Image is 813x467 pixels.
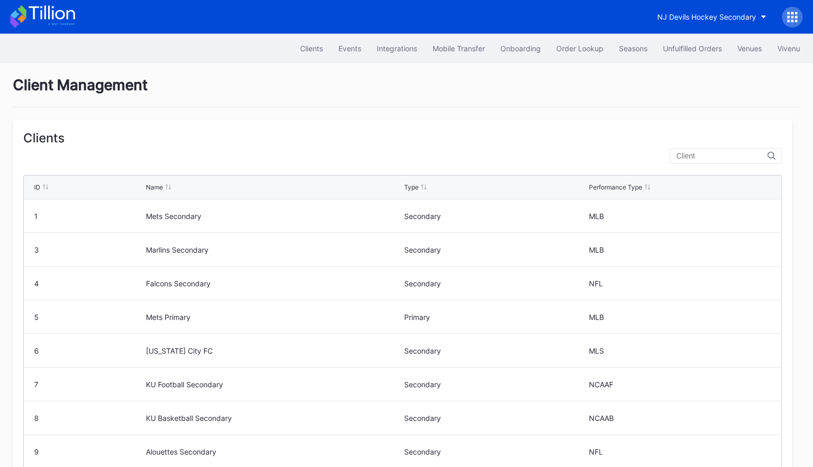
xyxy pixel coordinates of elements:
div: 7 [34,380,143,389]
button: Venues [730,39,770,58]
div: Secondary [404,447,586,456]
div: Secondary [404,380,586,389]
button: Events [331,39,369,58]
div: Mets Primary [146,313,401,322]
div: MLS [589,346,771,355]
div: 6 [34,346,143,355]
div: Client Management [13,76,800,107]
div: Secondary [404,212,586,221]
div: Venues [737,44,762,53]
div: Onboarding [500,44,541,53]
div: Unfulfilled Orders [663,44,722,53]
div: KU Football Secondary [146,380,401,389]
button: Integrations [369,39,425,58]
div: MLB [589,245,771,254]
div: Falcons Secondary [146,279,401,288]
div: Events [338,44,361,53]
div: ID [34,183,40,191]
div: [US_STATE] City FC [146,346,401,355]
div: MLB [589,212,771,221]
div: NFL [589,447,771,456]
div: Seasons [619,44,647,53]
div: 1 [34,212,143,221]
button: NJ Devils Hockey Secondary [649,7,774,26]
div: Clients [300,44,323,53]
div: Type [404,183,419,191]
div: Secondary [404,346,586,355]
div: Secondary [404,414,586,422]
div: Order Lookup [556,44,603,53]
button: Onboarding [493,39,549,58]
div: MLB [589,313,771,322]
div: NFL [589,279,771,288]
div: 9 [34,447,143,456]
button: Mobile Transfer [425,39,493,58]
div: Performance Type [589,183,642,191]
div: 4 [34,279,143,288]
div: 5 [34,313,143,322]
div: Alouettes Secondary [146,447,401,456]
div: Mets Secondary [146,212,401,221]
div: Secondary [404,245,586,254]
div: Integrations [377,44,417,53]
div: KU Basketball Secondary [146,414,401,422]
div: NCAAF [589,380,771,389]
div: Secondary [404,279,586,288]
div: 8 [34,414,143,422]
div: NCAAB [589,414,771,422]
input: Client [676,152,767,160]
div: Mobile Transfer [433,44,485,53]
div: Marlins Secondary [146,245,401,254]
button: Vivenu [770,39,808,58]
button: Unfulfilled Orders [655,39,730,58]
div: Name [146,183,163,191]
div: NJ Devils Hockey Secondary [657,12,756,21]
div: Vivenu [777,44,800,53]
button: Order Lookup [549,39,611,58]
button: Clients [292,39,331,58]
div: Clients [23,130,782,145]
div: 3 [34,245,143,254]
div: Primary [404,313,586,322]
button: Seasons [611,39,655,58]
